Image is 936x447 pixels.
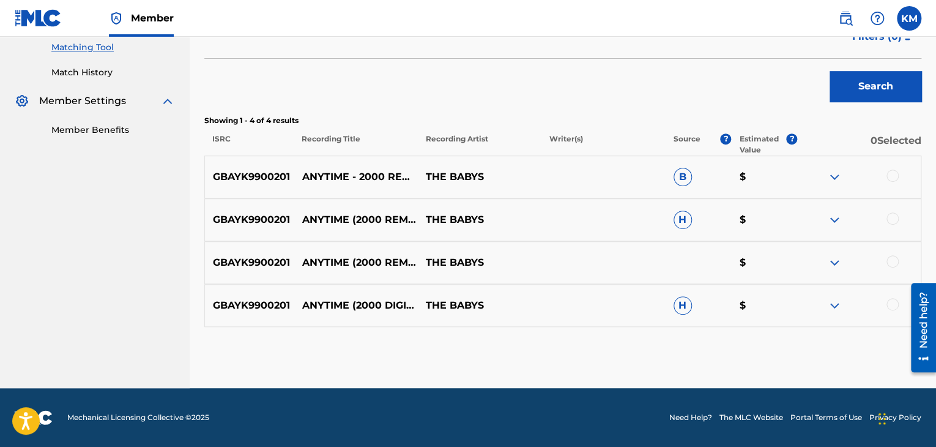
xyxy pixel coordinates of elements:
span: ? [786,133,797,145]
p: GBAYK9900201 [205,170,294,184]
img: search [838,11,853,26]
p: ANYTIME (2000 REMASTERED VERSION) [294,212,418,227]
img: logo [15,410,53,425]
p: Showing 1 - 4 of 4 results [204,115,921,126]
span: Mechanical Licensing Collective © 2025 [67,412,209,423]
iframe: Resource Center [902,279,936,377]
span: ? [720,133,731,145]
a: Need Help? [669,412,712,423]
img: expand [827,212,842,227]
span: Member [131,11,174,25]
p: ANYTIME (2000 REMASTER) [294,255,418,270]
p: THE BABYS [418,170,541,184]
p: THE BABYS [418,255,541,270]
iframe: Chat Widget [875,388,936,447]
p: $ [731,212,797,227]
a: Portal Terms of Use [790,412,862,423]
span: H [674,296,692,315]
p: ANYTIME - 2000 REMASTER [294,170,418,184]
p: Estimated Value [740,133,787,156]
p: $ [731,170,797,184]
div: User Menu [897,6,921,31]
p: ANYTIME (2000 DIGITAL REMASTER) [294,298,418,313]
span: Filters ( 0 ) [852,29,902,44]
div: Help [865,6,890,31]
a: Matching Tool [51,41,175,54]
p: Writer(s) [541,133,666,156]
p: ISRC [204,133,294,156]
img: Top Rightsholder [109,11,124,26]
img: expand [827,298,842,313]
img: Member Settings [15,94,29,108]
img: MLC Logo [15,9,62,27]
p: $ [731,255,797,270]
p: THE BABYS [418,212,541,227]
img: filter [902,33,913,40]
p: THE BABYS [418,298,541,313]
img: expand [827,170,842,184]
img: help [870,11,885,26]
button: Filters (0) [845,21,921,52]
a: Privacy Policy [869,412,921,423]
img: expand [827,255,842,270]
div: Drag [878,400,886,437]
a: The MLC Website [719,412,783,423]
p: GBAYK9900201 [205,212,294,227]
a: Member Benefits [51,124,175,137]
button: Search [830,71,921,102]
span: H [674,211,692,229]
p: $ [731,298,797,313]
img: expand [160,94,175,108]
p: Recording Title [294,133,418,156]
p: 0 Selected [797,133,921,156]
p: Recording Artist [417,133,541,156]
span: Member Settings [39,94,126,108]
p: GBAYK9900201 [205,255,294,270]
span: B [674,168,692,186]
p: Source [674,133,700,156]
a: Public Search [833,6,858,31]
a: Match History [51,66,175,79]
p: GBAYK9900201 [205,298,294,313]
